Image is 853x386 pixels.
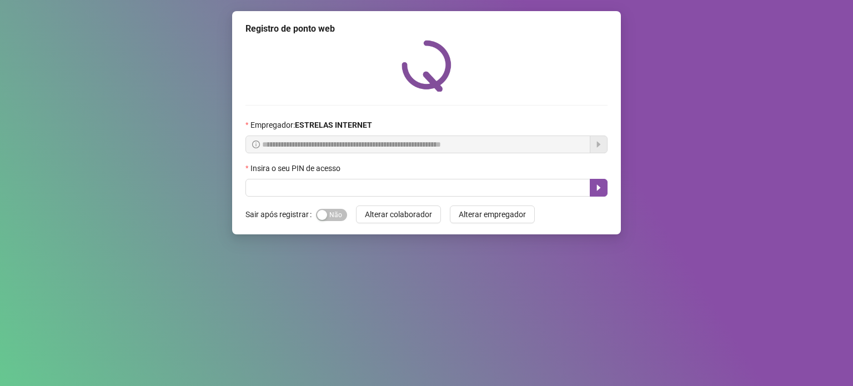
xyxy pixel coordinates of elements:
[459,208,526,220] span: Alterar empregador
[245,205,316,223] label: Sair após registrar
[356,205,441,223] button: Alterar colaborador
[245,22,608,36] div: Registro de ponto web
[245,162,348,174] label: Insira o seu PIN de acesso
[365,208,432,220] span: Alterar colaborador
[252,141,260,148] span: info-circle
[402,40,451,92] img: QRPoint
[295,121,372,129] strong: ESTRELAS INTERNET
[250,119,372,131] span: Empregador :
[594,183,603,192] span: caret-right
[450,205,535,223] button: Alterar empregador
